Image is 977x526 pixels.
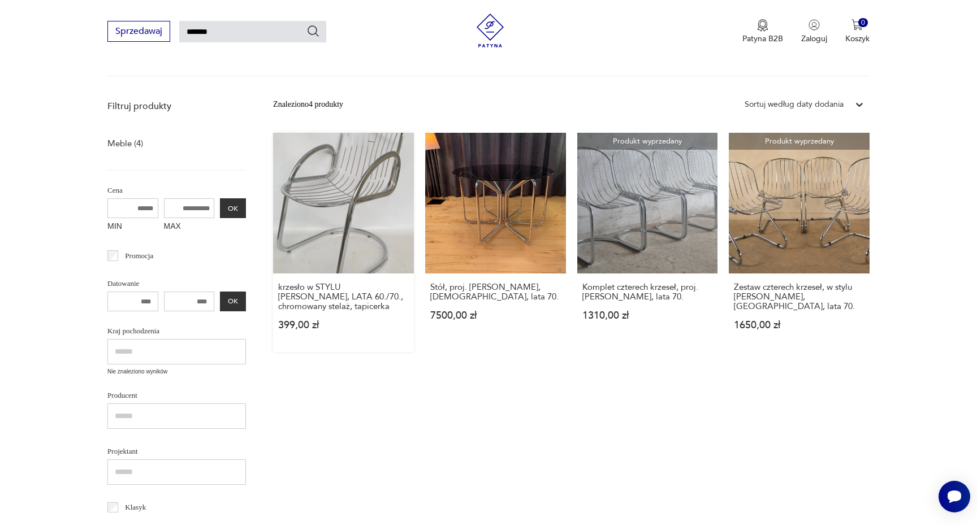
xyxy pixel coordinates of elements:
[582,282,713,302] h3: Komplet czterech krzeseł, proj. [PERSON_NAME], lata 70.
[125,250,153,262] p: Promocja
[809,19,820,31] img: Ikonka użytkownika
[425,133,566,352] a: Stół, proj. Gastone Rinaldi, Włochy, lata 70.Stół, proj. [PERSON_NAME], [DEMOGRAPHIC_DATA], lata ...
[851,19,863,31] img: Ikona koszyka
[742,19,783,44] button: Patyna B2B
[107,325,246,337] p: Kraj pochodzenia
[729,133,870,352] a: Produkt wyprzedanyZestaw czterech krzeseł, w stylu G. Rinaldi, Włochy, lata 70.Zestaw czterech kr...
[107,218,158,236] label: MIN
[577,133,718,352] a: Produkt wyprzedanyKomplet czterech krzeseł, proj. G. Rinaldi, lata 70.Komplet czterech krzeseł, p...
[939,481,970,512] iframe: Smartsupp widget button
[107,21,170,42] button: Sprzedawaj
[745,98,844,111] div: Sortuj według daty dodania
[858,18,868,28] div: 0
[757,19,768,32] img: Ikona medalu
[273,133,414,352] a: krzesło w STYLU Gastone Rinaldi, LATA 60./70., chromowany stelaż, tapicerkakrzesło w STYLU [PERSO...
[220,292,246,311] button: OK
[107,184,246,197] p: Cena
[125,501,146,514] p: Klasyk
[473,14,507,47] img: Patyna - sklep z meblami i dekoracjami vintage
[278,282,409,311] h3: krzesło w STYLU [PERSON_NAME], LATA 60./70., chromowany stelaż, tapicerka
[734,282,864,311] h3: Zestaw czterech krzeseł, w stylu [PERSON_NAME], [GEOGRAPHIC_DATA], lata 70.
[107,136,143,151] a: Meble (4)
[845,33,870,44] p: Koszyk
[278,320,409,330] p: 399,00 zł
[107,28,170,36] a: Sprzedawaj
[430,282,561,302] h3: Stół, proj. [PERSON_NAME], [DEMOGRAPHIC_DATA], lata 70.
[107,445,246,458] p: Projektant
[845,19,870,44] button: 0Koszyk
[742,19,783,44] a: Ikona medaluPatyna B2B
[801,19,827,44] button: Zaloguj
[107,277,246,290] p: Datowanie
[306,24,320,38] button: Szukaj
[801,33,827,44] p: Zaloguj
[107,389,246,402] p: Producent
[582,311,713,320] p: 1310,00 zł
[107,100,246,112] p: Filtruj produkty
[734,320,864,330] p: 1650,00 zł
[107,367,246,376] p: Nie znaleziono wyników
[273,98,343,111] div: Znaleziono 4 produkty
[742,33,783,44] p: Patyna B2B
[164,218,215,236] label: MAX
[220,198,246,218] button: OK
[430,311,561,320] p: 7500,00 zł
